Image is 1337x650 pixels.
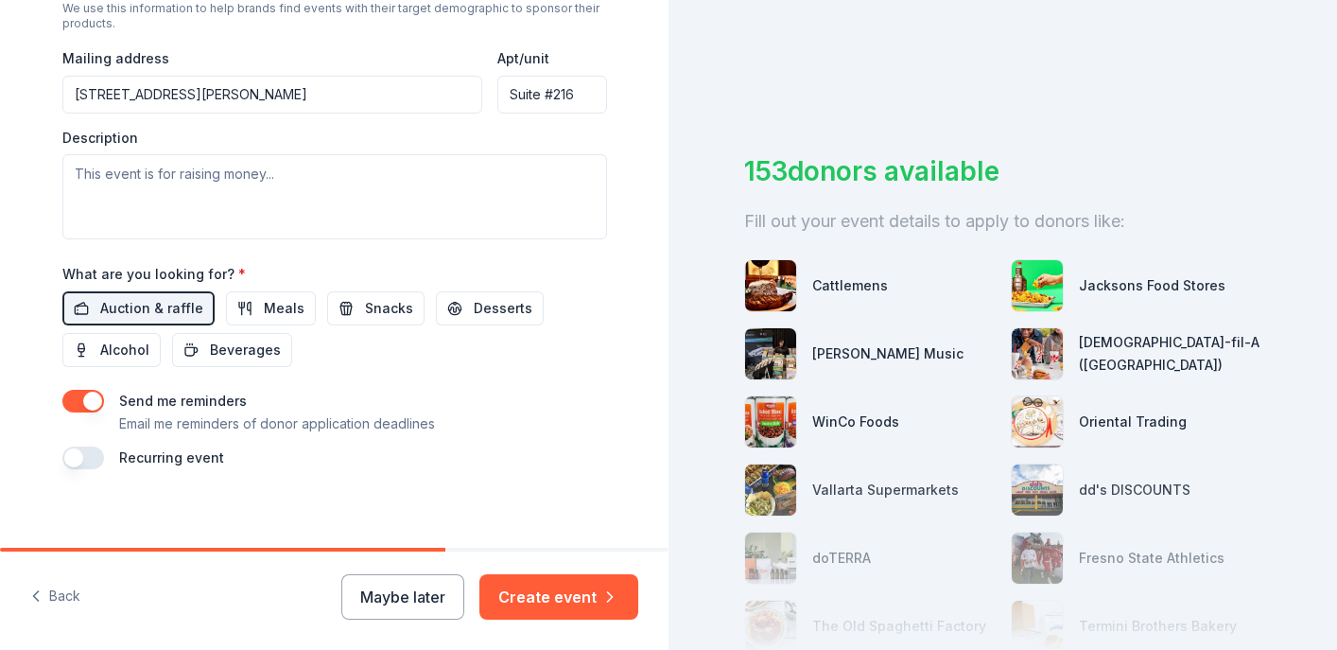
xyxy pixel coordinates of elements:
img: photo for Chick-fil-A (Fresno) [1012,328,1063,379]
input: # [497,76,606,114]
button: Create event [479,574,638,620]
button: Auction & raffle [62,291,215,325]
span: Auction & raffle [100,297,203,320]
button: Maybe later [341,574,464,620]
div: Jacksons Food Stores [1079,274,1225,297]
button: Desserts [436,291,544,325]
label: Apt/unit [497,49,549,68]
span: Desserts [474,297,532,320]
label: Recurring event [119,449,224,466]
button: Snacks [327,291,425,325]
div: [PERSON_NAME] Music [812,343,964,365]
img: photo for Jacksons Food Stores [1012,260,1063,311]
div: Cattlemens [812,274,888,297]
button: Alcohol [62,333,161,367]
div: We use this information to help brands find events with their target demographic to sponsor their... [62,1,607,31]
span: Alcohol [100,339,149,361]
label: What are you looking for? [62,265,246,284]
img: photo for WinCo Foods [745,396,796,448]
label: Description [62,129,138,148]
div: Fill out your event details to apply to donors like: [744,206,1261,237]
button: Meals [226,291,316,325]
img: photo for Cattlemens [745,260,796,311]
input: Enter a US address [62,76,483,114]
div: [DEMOGRAPHIC_DATA]-fil-A ([GEOGRAPHIC_DATA]) [1079,331,1262,377]
img: photo for Alfred Music [745,328,796,379]
button: Back [30,577,80,617]
label: Send me reminders [119,393,247,409]
span: Meals [264,297,304,320]
div: Oriental Trading [1079,411,1187,433]
label: Mailing address [62,49,169,68]
span: Snacks [365,297,413,320]
img: photo for Oriental Trading [1012,396,1063,448]
button: Beverages [172,333,292,367]
span: Beverages [210,339,281,361]
div: WinCo Foods [812,411,899,433]
div: 153 donors available [744,151,1261,191]
p: Email me reminders of donor application deadlines [119,413,435,435]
